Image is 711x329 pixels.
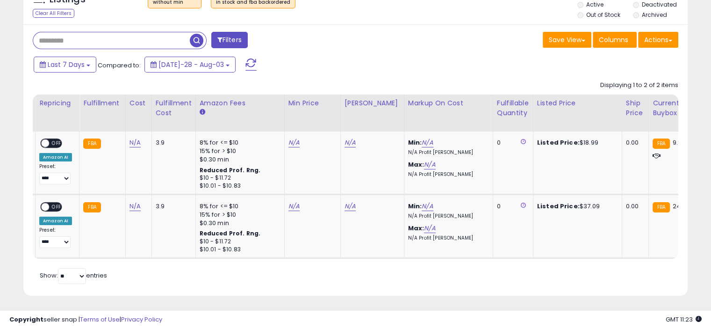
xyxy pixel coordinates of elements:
div: 0 [497,139,526,147]
div: $0.30 min [200,155,277,164]
a: N/A [345,138,356,147]
small: FBA [83,139,101,149]
button: Filters [211,32,248,48]
strong: Copyright [9,315,43,324]
div: Fulfillment Cost [156,98,192,118]
div: Markup on Cost [408,98,489,108]
a: N/A [129,138,141,147]
button: [DATE]-28 - Aug-03 [144,57,236,73]
a: N/A [288,138,300,147]
div: Preset: [39,227,72,248]
div: seller snap | | [9,315,162,324]
div: Listed Price [537,98,618,108]
div: Fulfillable Quantity [497,98,529,118]
small: FBA [83,202,101,212]
p: N/A Profit [PERSON_NAME] [408,213,486,219]
button: Save View [543,32,591,48]
a: Terms of Use [80,315,120,324]
div: $0.30 min [200,219,277,227]
div: Cost [129,98,148,108]
a: N/A [422,138,433,147]
div: 15% for > $10 [200,211,277,219]
span: Compared to: [98,61,141,70]
th: The percentage added to the cost of goods (COGS) that forms the calculator for Min & Max prices. [404,95,493,132]
b: Max: [408,224,424,233]
div: 0 [497,202,526,211]
div: Amazon AI [39,217,72,225]
b: Min: [408,138,422,147]
b: Reduced Prof. Rng. [200,166,261,174]
span: 24.98 [672,202,689,211]
p: N/A Profit [PERSON_NAME] [408,235,486,241]
b: Max: [408,160,424,169]
div: Clear All Filters [33,9,74,18]
div: Ship Price [626,98,645,118]
div: 15% for > $10 [200,147,277,155]
b: Listed Price: [537,138,580,147]
div: 3.9 [156,139,188,147]
div: $10.01 - $10.83 [200,182,277,190]
div: 0.00 [626,202,641,211]
a: Privacy Policy [121,315,162,324]
span: Columns [599,35,628,44]
span: 2025-08-12 11:23 GMT [666,315,702,324]
div: Fulfillment [83,98,121,108]
span: Show: entries [40,271,107,280]
a: N/A [345,202,356,211]
b: Listed Price: [537,202,580,211]
p: N/A Profit [PERSON_NAME] [408,171,486,178]
a: N/A [129,202,141,211]
div: 3.9 [156,202,188,211]
button: Last 7 Days [34,57,96,73]
div: 0.00 [626,139,641,147]
small: Amazon Fees. [200,108,205,117]
a: N/A [424,160,435,169]
div: Min Price [288,98,337,108]
a: N/A [424,224,435,233]
div: $10.01 - $10.83 [200,246,277,254]
span: OFF [49,139,64,147]
div: Displaying 1 to 2 of 2 items [600,81,678,90]
label: Deactivated [641,0,676,8]
button: Columns [593,32,637,48]
p: N/A Profit [PERSON_NAME] [408,149,486,156]
a: N/A [288,202,300,211]
b: Reduced Prof. Rng. [200,229,261,237]
button: Actions [638,32,678,48]
div: $37.09 [537,202,615,211]
span: 9.98 [672,138,685,147]
a: N/A [422,202,433,211]
div: $10 - $11.72 [200,174,277,182]
div: $10 - $11.72 [200,238,277,246]
div: Repricing [39,98,75,108]
small: FBA [653,139,670,149]
div: $18.99 [537,139,615,147]
label: Active [586,0,603,8]
div: 8% for <= $10 [200,202,277,211]
div: Current Buybox Price [653,98,701,118]
label: Archived [641,11,667,19]
span: OFF [49,203,64,211]
small: FBA [653,202,670,212]
div: Amazon Fees [200,98,280,108]
label: Out of Stock [586,11,620,19]
div: Amazon AI [39,153,72,161]
span: [DATE]-28 - Aug-03 [158,60,224,69]
span: Last 7 Days [48,60,85,69]
b: Min: [408,202,422,211]
div: [PERSON_NAME] [345,98,400,108]
div: 8% for <= $10 [200,139,277,147]
div: Preset: [39,163,72,184]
